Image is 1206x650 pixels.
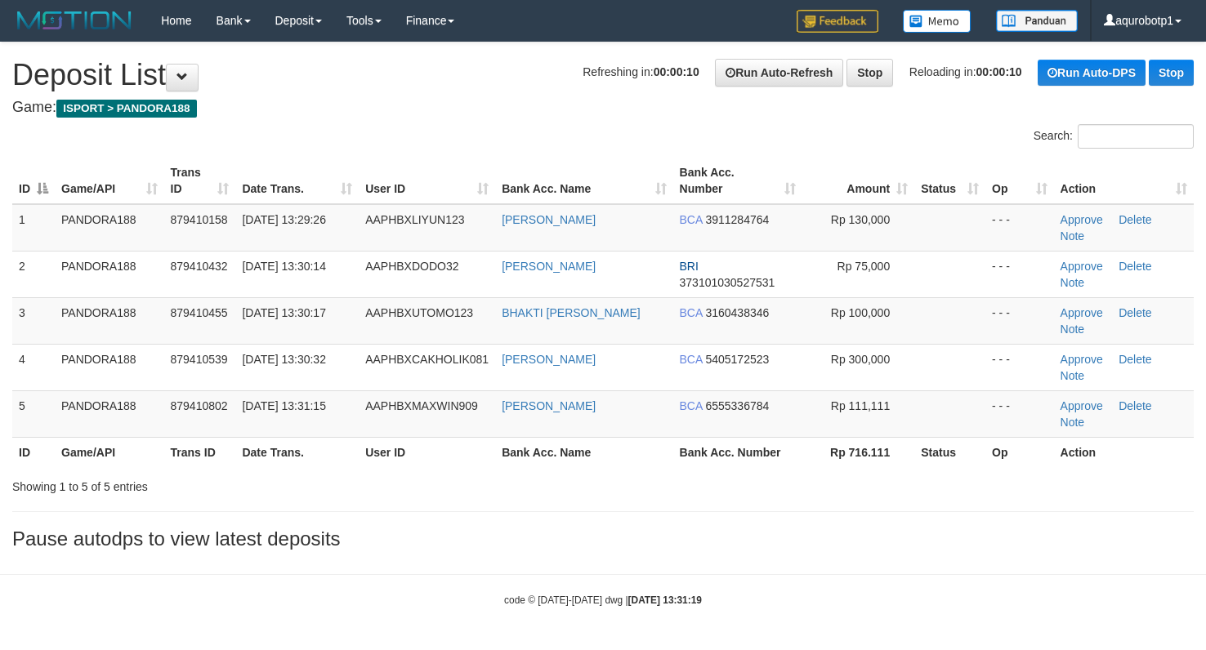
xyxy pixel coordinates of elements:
[171,353,228,366] span: 879410539
[909,65,1022,78] span: Reloading in:
[55,437,164,467] th: Game/API
[831,399,890,412] span: Rp 111,111
[495,437,672,467] th: Bank Acc. Name
[1061,213,1103,226] a: Approve
[242,260,325,273] span: [DATE] 13:30:14
[1061,306,1103,319] a: Approve
[837,260,891,273] span: Rp 75,000
[673,437,803,467] th: Bank Acc. Number
[171,306,228,319] span: 879410455
[680,353,703,366] span: BCA
[1061,416,1085,429] a: Note
[680,399,703,412] span: BCA
[1034,124,1194,149] label: Search:
[12,204,55,252] td: 1
[365,353,489,366] span: AAPHBXCAKHOLIK081
[715,59,843,87] a: Run Auto-Refresh
[171,260,228,273] span: 879410432
[12,437,55,467] th: ID
[1119,399,1151,412] a: Delete
[502,213,596,226] a: [PERSON_NAME]
[502,353,596,366] a: [PERSON_NAME]
[171,213,228,226] span: 879410158
[976,65,1022,78] strong: 00:00:10
[235,158,359,204] th: Date Trans.: activate to sort column ascending
[628,594,702,606] strong: [DATE] 13:31:19
[242,306,325,319] span: [DATE] 13:30:17
[1061,353,1103,366] a: Approve
[1061,399,1103,412] a: Approve
[365,399,478,412] span: AAPHBXMAXWIN909
[985,437,1054,467] th: Op
[12,251,55,297] td: 2
[242,353,325,366] span: [DATE] 13:30:32
[171,399,228,412] span: 879410802
[1119,306,1151,319] a: Delete
[680,306,703,319] span: BCA
[12,100,1194,116] h4: Game:
[365,306,473,319] span: AAPHBXUTOMO123
[1119,353,1151,366] a: Delete
[12,59,1194,91] h1: Deposit List
[365,213,464,226] span: AAPHBXLIYUN123
[802,437,914,467] th: Rp 716.111
[504,594,702,606] small: code © [DATE]-[DATE] dwg |
[495,158,672,204] th: Bank Acc. Name: activate to sort column ascending
[502,306,641,319] a: BHAKTI [PERSON_NAME]
[1054,158,1194,204] th: Action: activate to sort column ascending
[164,437,236,467] th: Trans ID
[1061,323,1085,336] a: Note
[705,213,769,226] span: Copy 3911284764 to clipboard
[12,528,1194,550] h3: Pause autodps to view latest deposits
[996,10,1078,32] img: panduan.png
[985,251,1054,297] td: - - -
[1061,229,1085,243] a: Note
[831,306,890,319] span: Rp 100,000
[502,399,596,412] a: [PERSON_NAME]
[55,297,164,344] td: PANDORA188
[55,390,164,437] td: PANDORA188
[1119,260,1151,273] a: Delete
[985,390,1054,437] td: - - -
[914,437,985,467] th: Status
[831,213,890,226] span: Rp 130,000
[1061,260,1103,273] a: Approve
[1038,60,1146,86] a: Run Auto-DPS
[1078,124,1194,149] input: Search:
[55,204,164,252] td: PANDORA188
[359,437,495,467] th: User ID
[56,100,197,118] span: ISPORT > PANDORA188
[903,10,971,33] img: Button%20Memo.svg
[914,158,985,204] th: Status: activate to sort column ascending
[802,158,914,204] th: Amount: activate to sort column ascending
[164,158,236,204] th: Trans ID: activate to sort column ascending
[365,260,458,273] span: AAPHBXDODO32
[673,158,803,204] th: Bank Acc. Number: activate to sort column ascending
[242,399,325,412] span: [DATE] 13:31:15
[985,297,1054,344] td: - - -
[705,306,769,319] span: Copy 3160438346 to clipboard
[831,353,890,366] span: Rp 300,000
[846,59,893,87] a: Stop
[705,399,769,412] span: Copy 6555336784 to clipboard
[985,204,1054,252] td: - - -
[12,297,55,344] td: 3
[235,437,359,467] th: Date Trans.
[1061,276,1085,289] a: Note
[12,472,490,495] div: Showing 1 to 5 of 5 entries
[1054,437,1194,467] th: Action
[55,344,164,390] td: PANDORA188
[680,260,699,273] span: BRI
[654,65,699,78] strong: 00:00:10
[985,344,1054,390] td: - - -
[502,260,596,273] a: [PERSON_NAME]
[55,251,164,297] td: PANDORA188
[12,390,55,437] td: 5
[12,158,55,204] th: ID: activate to sort column descending
[680,276,775,289] span: Copy 373101030527531 to clipboard
[12,344,55,390] td: 4
[1061,369,1085,382] a: Note
[583,65,699,78] span: Refreshing in:
[680,213,703,226] span: BCA
[705,353,769,366] span: Copy 5405172523 to clipboard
